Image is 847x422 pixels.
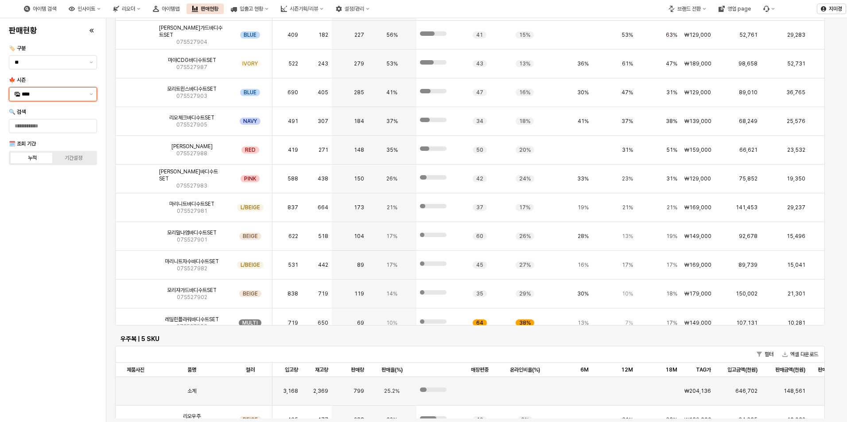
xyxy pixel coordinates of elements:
[578,319,589,326] span: 13%
[622,31,633,38] span: 53%
[386,118,398,125] span: 37%
[577,290,589,297] span: 30%
[476,31,483,38] span: 41
[354,89,364,96] span: 285
[727,6,751,12] div: 영업 page
[288,146,298,153] span: 419
[63,4,106,14] div: 인사이트
[476,118,483,125] span: 34
[288,31,298,38] span: 409
[318,319,328,326] span: 650
[784,387,805,395] span: 148,561
[386,146,398,153] span: 35%
[176,92,207,100] span: 07S527903
[384,387,400,395] span: 25.2%
[330,4,375,14] button: 설정/관리
[354,290,364,297] span: 119
[386,233,397,240] span: 17%
[666,60,677,67] span: 47%
[787,233,805,240] span: 15,496
[354,31,364,38] span: 227
[621,366,633,373] span: 12M
[177,236,207,243] span: 07S527901
[684,290,711,297] span: ₩179,000
[78,6,95,12] div: 인사이트
[622,204,633,211] span: 21%
[787,175,805,182] span: 19,350
[739,89,758,96] span: 89,010
[666,118,677,125] span: 38%
[739,31,758,38] span: 52,761
[787,261,805,269] span: 15,041
[736,204,758,211] span: 141,453
[288,261,298,269] span: 531
[243,290,258,297] span: BEIGE
[684,31,711,38] span: ₩129,000
[345,6,364,12] div: 설정/관리
[276,4,329,14] div: 시즌기획/리뷰
[818,366,845,373] span: 판매율 (금액)
[187,366,196,373] span: 품명
[108,4,146,14] button: 리오더
[739,233,758,240] span: 92,678
[663,4,711,14] div: 브랜드 전환
[9,77,26,83] span: 🍁 시즌
[186,4,224,14] div: 판매현황
[625,319,633,326] span: 7%
[666,89,677,96] span: 31%
[148,4,185,14] button: 아이템맵
[786,89,805,96] span: 36,765
[471,366,489,373] span: 매장편중
[357,319,364,326] span: 69
[86,88,97,101] button: 제안 사항 표시
[578,204,589,211] span: 19%
[622,233,633,240] span: 13%
[319,146,328,153] span: 271
[736,290,758,297] span: 150,002
[476,175,483,182] span: 42
[829,5,842,12] p: 지미경
[787,31,805,38] span: 29,283
[622,146,633,153] span: 31%
[9,141,36,147] span: 🗓️ 조회 기간
[381,366,403,373] span: 판매율(%)
[386,261,397,269] span: 17%
[354,387,364,395] span: 799
[285,366,298,373] span: 입고량
[354,175,364,182] span: 150
[519,319,531,326] span: 38%
[684,261,711,269] span: ₩169,000
[739,146,758,153] span: 66,621
[476,261,483,269] span: 45
[519,146,531,153] span: 20%
[53,154,94,162] label: 기간설정
[319,31,328,38] span: 182
[753,349,777,360] button: 필터
[318,60,328,67] span: 243
[244,31,256,38] span: BLUE
[476,89,483,96] span: 47
[86,56,97,69] button: 제안 사항 표시
[122,6,135,12] div: 리오더
[510,366,540,373] span: 온라인비율(%)
[476,204,483,211] span: 37
[176,121,207,128] span: 07S527905
[519,261,531,269] span: 27%
[519,175,531,182] span: 24%
[177,207,207,215] span: 07S527981
[288,319,298,326] span: 719
[817,4,846,14] button: 지미경
[666,175,677,182] span: 31%
[65,155,82,161] div: 기간설정
[684,60,711,67] span: ₩189,000
[788,290,805,297] span: 21,301
[168,57,216,64] span: 마야CDG바디수트SET
[165,316,219,323] span: 레일린플라워바디수트SET
[622,89,633,96] span: 47%
[244,89,256,96] span: BLUE
[283,387,298,395] span: 3,168
[288,175,298,182] span: 588
[387,204,397,211] span: 21%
